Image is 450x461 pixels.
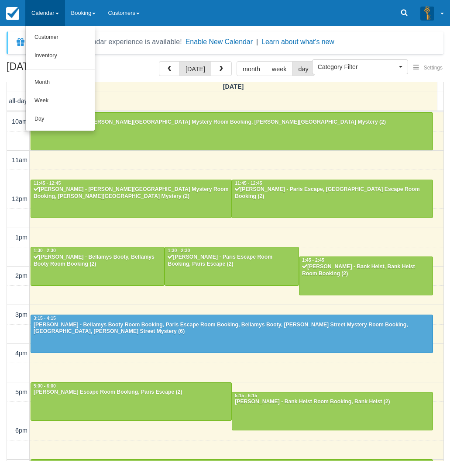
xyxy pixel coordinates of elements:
a: 11:45 - 12:45[PERSON_NAME] - [PERSON_NAME][GEOGRAPHIC_DATA] Mystery Room Booking, [PERSON_NAME][G... [31,180,232,218]
a: Customer [26,28,95,47]
div: [PERSON_NAME] - Bellamys Booty Room Booking, Paris Escape Room Booking, Bellamys Booty, [PERSON_N... [33,322,430,336]
div: [PERSON_NAME] - [PERSON_NAME][GEOGRAPHIC_DATA] Mystery Room Booking, [PERSON_NAME][GEOGRAPHIC_DAT... [33,186,229,200]
a: 5:15 - 6:15[PERSON_NAME] - Bank Heist Room Booking, Bank Heist (2) [232,392,433,430]
div: [PERSON_NAME] - Bank Heist Room Booking, Bank Heist (2) [234,399,430,406]
img: checkfront-main-nav-mini-logo.png [6,7,19,20]
a: 10:00 - 11:00[PERSON_NAME] - [PERSON_NAME][GEOGRAPHIC_DATA] Mystery Room Booking, [PERSON_NAME][G... [31,112,433,151]
span: 11:45 - 12:45 [235,181,262,186]
span: 12pm [12,195,27,202]
a: Day [26,110,95,128]
span: 1:30 - 2:30 [34,248,56,253]
span: 2pm [15,272,27,279]
div: [PERSON_NAME] - Paris Escape Room Booking, Paris Escape (2) [167,254,296,268]
span: 5:00 - 6:00 [34,384,56,388]
span: 1pm [15,234,27,241]
button: Enable New Calendar [185,38,253,46]
span: 4pm [15,350,27,357]
span: 10am [12,118,27,125]
div: [PERSON_NAME] - Bank Heist, Bank Heist Room Booking (2) [302,263,430,277]
a: 1:30 - 2:30[PERSON_NAME] - Bellamys Booty, Bellamys Booty Room Booking (2) [31,247,165,285]
button: Settings [408,62,448,74]
a: Week [26,92,95,110]
span: 11am [12,156,27,163]
ul: Calendar [25,26,95,131]
button: week [266,61,293,76]
img: A3 [420,6,434,20]
div: [PERSON_NAME] - Paris Escape, [GEOGRAPHIC_DATA] Escape Room Booking (2) [234,186,430,200]
div: A new Booking Calendar experience is available! [29,37,182,47]
span: 3:15 - 4:15 [34,316,56,321]
span: | [256,38,258,45]
a: Inventory [26,47,95,65]
span: 11:45 - 12:45 [34,181,61,186]
a: 1:30 - 2:30[PERSON_NAME] - Paris Escape Room Booking, Paris Escape (2) [165,247,299,285]
span: Settings [424,65,443,71]
span: 5:15 - 6:15 [235,393,257,398]
button: month [237,61,266,76]
button: day [292,61,314,76]
button: Category Filter [312,59,408,74]
a: Learn about what's new [261,38,334,45]
h2: [DATE] [7,61,117,77]
span: [DATE] [223,83,244,90]
span: 6pm [15,427,27,434]
a: 3:15 - 4:15[PERSON_NAME] - Bellamys Booty Room Booking, Paris Escape Room Booking, Bellamys Booty... [31,315,433,353]
a: 5:00 - 6:00[PERSON_NAME] Escape Room Booking, Paris Escape (2) [31,382,232,421]
div: [PERSON_NAME] - [PERSON_NAME][GEOGRAPHIC_DATA] Mystery Room Booking, [PERSON_NAME][GEOGRAPHIC_DAT... [33,119,430,126]
a: 11:45 - 12:45[PERSON_NAME] - Paris Escape, [GEOGRAPHIC_DATA] Escape Room Booking (2) [232,180,433,218]
button: [DATE] [179,61,211,76]
span: Category Filter [318,62,397,71]
span: all-day [9,97,27,104]
span: 1:30 - 2:30 [168,248,190,253]
span: 3pm [15,311,27,318]
a: Month [26,73,95,92]
div: [PERSON_NAME] - Bellamys Booty, Bellamys Booty Room Booking (2) [33,254,162,268]
span: 1:45 - 2:45 [302,258,324,263]
div: [PERSON_NAME] Escape Room Booking, Paris Escape (2) [33,389,229,396]
a: 1:45 - 2:45[PERSON_NAME] - Bank Heist, Bank Heist Room Booking (2) [299,256,433,295]
span: 5pm [15,388,27,395]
